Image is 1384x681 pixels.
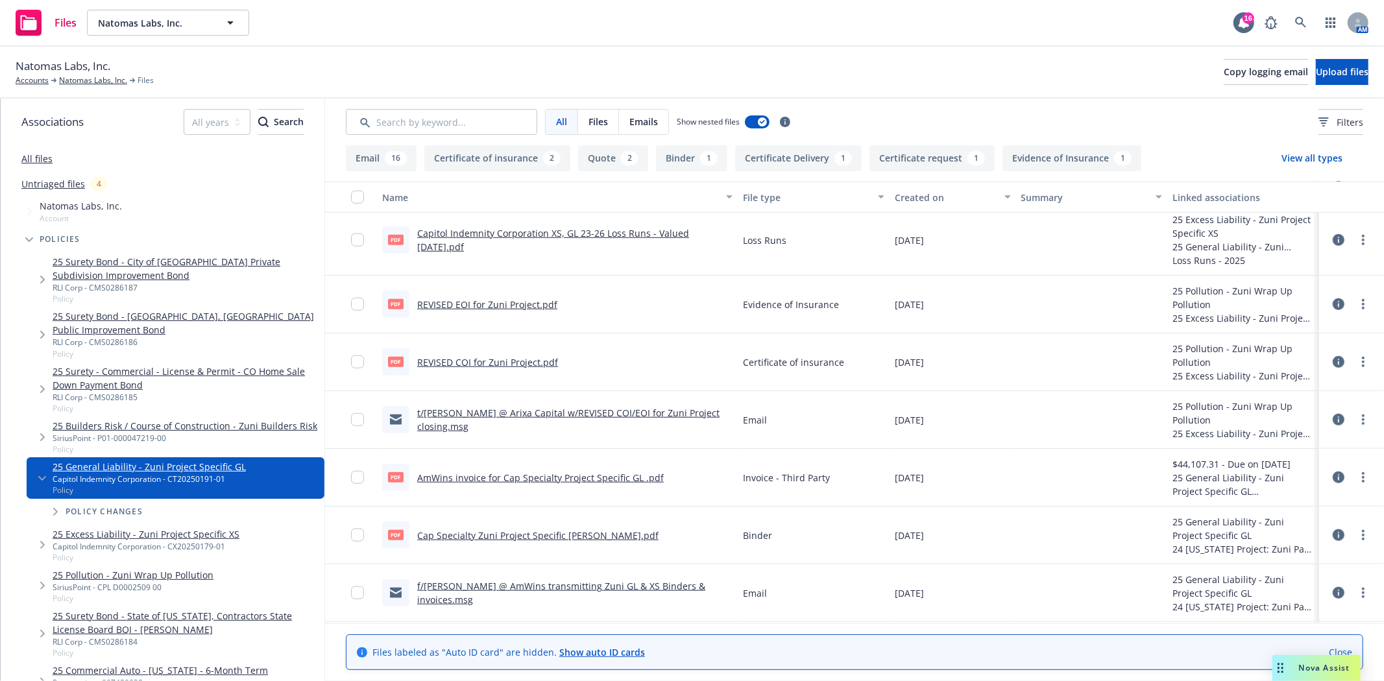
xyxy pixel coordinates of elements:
input: Toggle Row Selected [351,586,364,599]
span: Filters [1337,115,1363,129]
span: Copy logging email [1224,66,1308,78]
a: more [1355,354,1371,370]
a: Untriaged files [21,177,85,191]
button: Name [377,182,738,213]
a: 25 Surety Bond - City of [GEOGRAPHIC_DATA] Private Subdivision Improvement Bond [53,255,319,282]
div: 25 Pollution - Zuni Wrap Up Pollution [1172,284,1314,311]
button: Binder [656,145,727,171]
div: 1 [834,151,852,165]
span: Email [743,413,767,427]
div: RLI Corp - CMS0286186 [53,337,319,348]
input: Toggle Row Selected [351,233,364,246]
input: Toggle Row Selected [351,298,364,311]
button: Natomas Labs, Inc. [87,10,249,36]
div: 25 General Liability - Zuni Project Specific GL [1172,573,1314,600]
span: [DATE] [895,355,924,369]
div: Drag to move [1272,655,1289,681]
span: Binder [743,529,772,542]
span: [DATE] [895,471,924,484]
span: [DATE] [895,413,924,427]
span: Policy [53,552,239,563]
span: Natomas Labs, Inc. [98,16,210,30]
span: pdf [388,299,404,309]
a: 25 Surety - Commercial - License & Permit - CO Home Sale Down Payment Bond [53,364,319,392]
button: Filters [1318,109,1363,135]
span: Nova Assist [1299,662,1350,673]
span: Filters [1318,115,1363,129]
span: Policy [53,444,317,455]
div: 25 General Liability - Zuni Project Specific GL [1172,240,1314,254]
button: Evidence of Insurance [1002,145,1141,171]
span: Policy [53,593,213,604]
span: Policy [53,647,319,658]
a: AmWins invoice for Cap Specialty Project Specific GL .pdf [417,472,664,484]
button: Created on [890,182,1016,213]
a: All files [21,152,53,165]
button: Certificate of insurance [424,145,570,171]
a: more [1355,527,1371,543]
div: 25 Pollution - Zuni Wrap Up Pollution [1172,342,1314,369]
div: Linked associations [1172,191,1314,204]
button: Certificate request [869,145,995,171]
div: 2 [621,151,638,165]
input: Toggle Row Selected [351,529,364,542]
div: $44,107.31 - Due on [DATE] [1172,457,1314,471]
button: Certificate Delivery [735,145,862,171]
span: Emails [629,115,658,128]
button: Quote [578,145,648,171]
div: 25 General Liability - Zuni Project Specific GL [1172,515,1314,542]
a: more [1355,232,1371,248]
div: File type [743,191,870,204]
div: 25 Pollution - Zuni Wrap Up Pollution [1172,400,1314,427]
a: 25 Builders Risk / Course of Construction - Zuni Builders Risk [53,419,317,433]
button: File type [738,182,890,213]
a: Capitol Indemnity Corporation XS, GL 23-26 Loss Runs - Valued [DATE].pdf [417,227,689,253]
div: RLI Corp - CMS0286187 [53,282,319,293]
span: Policy [53,293,319,304]
span: pdf [388,235,404,245]
div: 16 [385,151,407,165]
span: Policy changes [66,508,143,516]
span: Evidence of Insurance [743,298,839,311]
a: f/[PERSON_NAME] @ AmWins transmitting Zuni GL & XS Binders & invoices.msg [417,580,705,606]
div: 25 Excess Liability - Zuni Project Specific XS [1172,427,1314,440]
button: Copy logging email [1224,59,1308,85]
a: t/[PERSON_NAME] @ Arixa Capital w/REVISED COI/EOI for Zuni Project closing.msg [417,407,720,433]
span: Files labeled as "Auto ID card" are hidden. [372,645,645,659]
div: SiriusPoint - CPL D0002509 00 [53,582,213,593]
a: Switch app [1318,10,1344,36]
span: Files [589,115,608,128]
div: 16 [1243,12,1254,24]
span: Loss Runs [743,233,786,247]
a: 25 Surety Bond - State of [US_STATE], Contractors State License Board BQI - [PERSON_NAME] [53,609,319,636]
div: Created on [895,191,997,204]
button: SearchSearch [258,109,304,135]
div: 1 [1114,151,1132,165]
span: Files [138,75,154,86]
span: Account [40,213,122,224]
a: 25 General Liability - Zuni Project Specific GL [53,460,246,473]
button: Summary [1016,182,1168,213]
span: Files [55,18,77,28]
span: Natomas Labs, Inc. [16,58,110,75]
a: 25 Commercial Auto - [US_STATE] - 6-Month Term [53,663,268,677]
div: Capitol Indemnity Corporation - CT20250191-01 [53,473,246,484]
a: Close [1329,645,1352,659]
a: more [1355,412,1371,427]
span: pdf [388,472,404,482]
span: Certificate of insurance [743,355,844,369]
input: Search by keyword... [346,109,537,135]
input: Toggle Row Selected [351,355,364,368]
div: Loss Runs - 2025 [1172,254,1314,267]
span: Policy [53,484,246,496]
a: more [1355,296,1371,312]
div: 1 [967,151,985,165]
span: Email [743,586,767,600]
span: Invoice - Third Party [743,471,830,484]
div: 2 [543,151,561,165]
span: Upload files [1316,66,1368,78]
span: Policies [40,235,80,243]
button: View all types [1261,145,1363,171]
button: Linked associations [1167,182,1319,213]
div: Search [258,110,304,134]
